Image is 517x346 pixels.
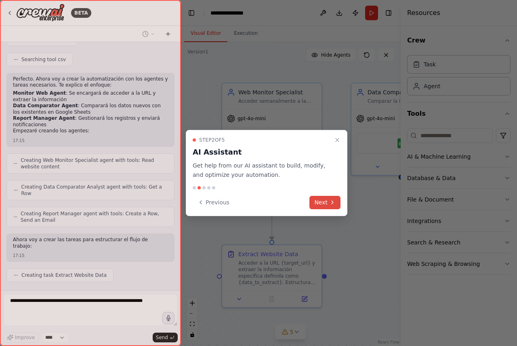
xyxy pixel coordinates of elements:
[193,161,331,180] p: Get help from our AI assistant to build, modify, and optimize your automation.
[186,7,197,19] button: Hide left sidebar
[309,196,340,209] button: Next
[199,137,225,143] span: Step 2 of 5
[332,135,342,145] button: Close walkthrough
[193,146,331,158] h3: AI Assistant
[193,196,234,209] button: Previous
